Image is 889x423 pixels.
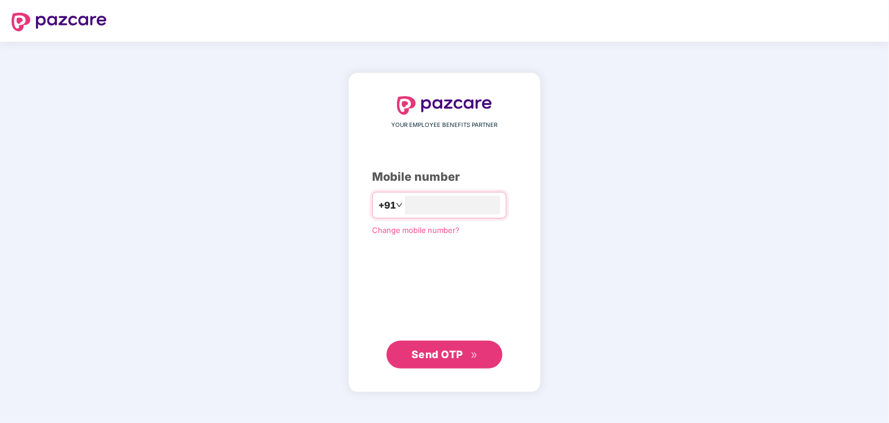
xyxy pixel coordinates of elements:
[372,225,460,235] a: Change mobile number?
[471,352,478,359] span: double-right
[396,202,403,209] span: down
[397,96,492,115] img: logo
[387,341,502,369] button: Send OTPdouble-right
[378,198,396,213] span: +91
[372,168,517,186] div: Mobile number
[12,13,107,31] img: logo
[392,121,498,130] span: YOUR EMPLOYEE BENEFITS PARTNER
[411,348,463,360] span: Send OTP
